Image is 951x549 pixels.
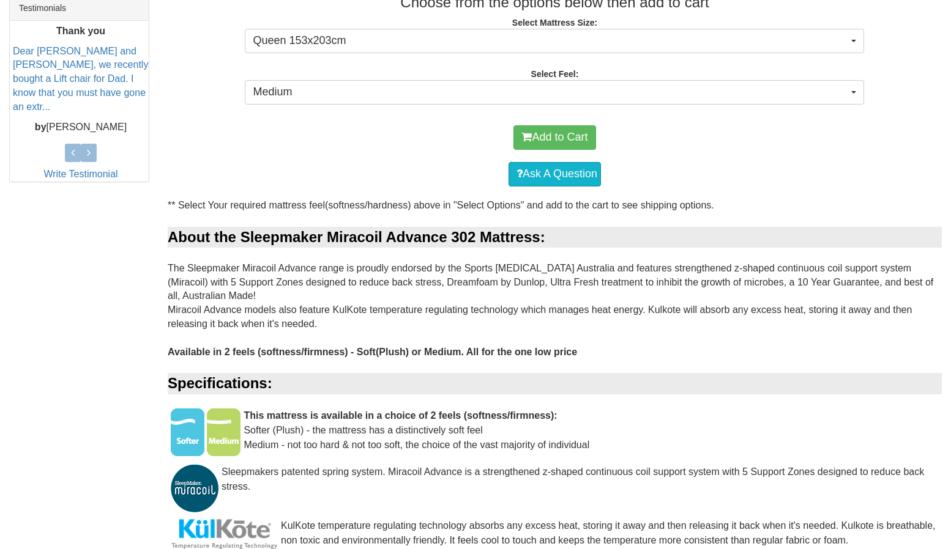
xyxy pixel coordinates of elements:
[168,408,942,465] div: Softer (Plush) - the mattress has a distinctively soft feel Medium - not too hard & not too soft,...
[13,46,148,112] a: Dear [PERSON_NAME] and [PERSON_NAME], we recently bought a Lift chair for Dad. I know that you mu...
[245,29,864,53] button: Queen 153x203cm
[168,227,942,248] div: About the Sleepmaker Miracoil Advance 302 Mattress:
[253,84,848,100] span: Medium
[168,347,577,357] b: Available in 2 feels (softness/firmness) - Soft(Plush) or Medium. All for the one low price
[207,408,241,456] img: Medium Firmness
[509,162,601,186] a: Ask A Question
[43,169,117,179] a: Write Testimonial
[13,120,149,134] p: [PERSON_NAME]
[513,125,595,150] button: Add to Cart
[253,33,848,49] span: Queen 153x203cm
[512,18,597,28] strong: Select Mattress Size:
[244,410,557,421] b: This mattress is available in a choice of 2 feels (softness/firmness):
[168,373,942,394] div: Specifications:
[35,122,47,132] b: by
[245,80,864,105] button: Medium
[168,465,942,506] div: Sleepmakers patented spring system. Miracoil Advance is a strengthened z-shaped continuous coil s...
[171,465,218,512] img: Miracoil Classic
[171,408,204,456] img: Plush Firmness
[56,26,105,36] b: Thank you
[531,69,579,79] strong: Select Feel:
